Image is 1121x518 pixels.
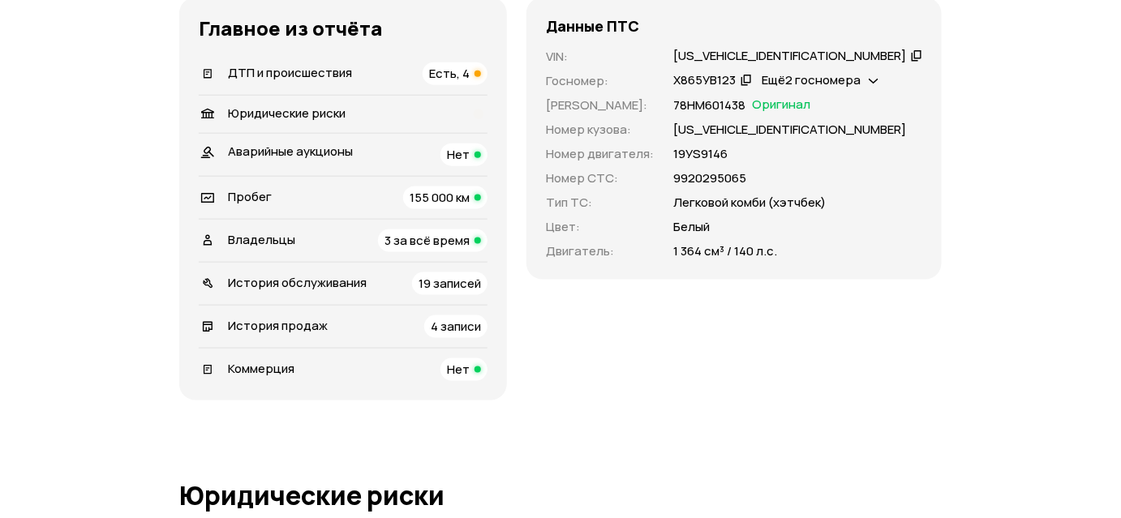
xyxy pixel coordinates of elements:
p: 19УS9146 [673,145,728,163]
span: 19 записей [419,275,481,292]
div: [US_VEHICLE_IDENTIFICATION_NUMBER] [673,48,906,65]
p: [US_VEHICLE_IDENTIFICATION_NUMBER] [673,121,906,139]
p: 1 364 см³ / 140 л.с. [673,242,777,260]
p: Легковой комби (хэтчбек) [673,194,826,212]
span: 155 000 км [410,189,470,206]
span: Нет [447,146,470,163]
span: История продаж [228,317,328,334]
div: Х865УВ123 [673,72,736,89]
span: Аварийные аукционы [228,143,353,160]
span: История обслуживания [228,274,367,291]
span: Ещё 2 госномера [762,71,861,88]
p: Номер двигателя : [546,145,654,163]
span: 3 за всё время [384,232,470,249]
span: Владельцы [228,231,295,248]
p: Тип ТС : [546,194,654,212]
span: ДТП и происшествия [228,64,352,81]
span: Коммерция [228,360,294,377]
h3: Главное из отчёта [199,17,487,40]
p: Номер СТС : [546,169,654,187]
span: Нет [447,361,470,378]
p: Двигатель : [546,242,654,260]
p: 78НМ601438 [673,96,745,114]
span: Есть, 4 [429,65,470,82]
p: Номер кузова : [546,121,654,139]
p: Белый [673,218,710,236]
p: [PERSON_NAME] : [546,96,654,114]
h1: Юридические риски [179,482,942,511]
span: Пробег [228,188,272,205]
span: Оригинал [752,96,810,114]
p: 9920295065 [673,169,746,187]
p: Цвет : [546,218,654,236]
p: Госномер : [546,72,654,90]
h4: Данные ПТС [546,17,639,35]
span: Юридические риски [228,105,346,122]
span: 4 записи [431,318,481,335]
p: VIN : [546,48,654,66]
